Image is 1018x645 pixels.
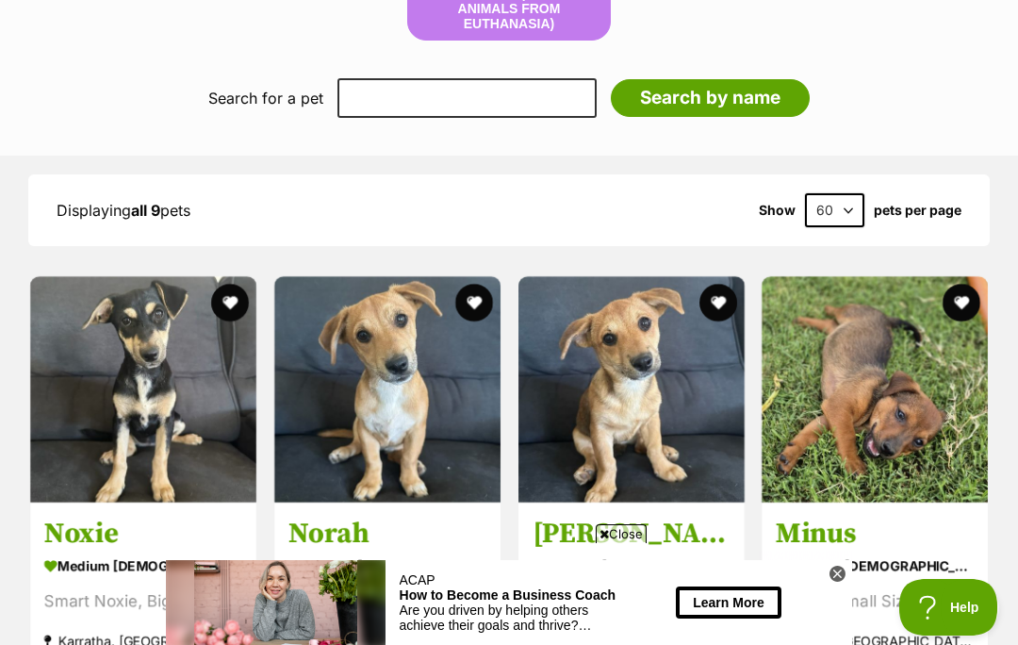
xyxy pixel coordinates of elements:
div: ACAP [234,12,453,27]
span: Close [596,524,647,543]
img: Noxie [30,276,256,503]
h3: Noxie [44,516,242,552]
span: Displaying pets [57,201,190,220]
img: Noella [518,276,745,503]
img: Minus [762,276,988,503]
h3: Minus [776,516,974,552]
input: Search by name [611,79,810,117]
button: favourite [455,284,493,322]
div: Smart Noxie, Big Heart [44,588,242,614]
img: Norah [274,276,501,503]
label: pets per page [874,203,961,218]
h3: Norah [288,516,486,552]
strong: all 9 [131,201,160,220]
label: Search for a pet [208,90,323,107]
div: medium [DEMOGRAPHIC_DATA] Dog [44,552,242,579]
button: Learn More [510,26,615,58]
iframe: Help Scout Beacon - Open [899,579,999,636]
div: Boss in Small Size [776,588,974,614]
button: favourite [698,284,736,322]
button: favourite [211,284,249,322]
h3: [PERSON_NAME] [533,516,731,552]
button: favourite [943,284,980,322]
iframe: Advertisement [166,551,852,636]
div: medium [DEMOGRAPHIC_DATA] Dog [776,552,974,579]
div: Are you driven by helping others achieve their goals and thrive? Explore the training you need to... [234,42,453,73]
span: Show [759,203,796,218]
div: How to Become a Business Coach [234,27,453,42]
